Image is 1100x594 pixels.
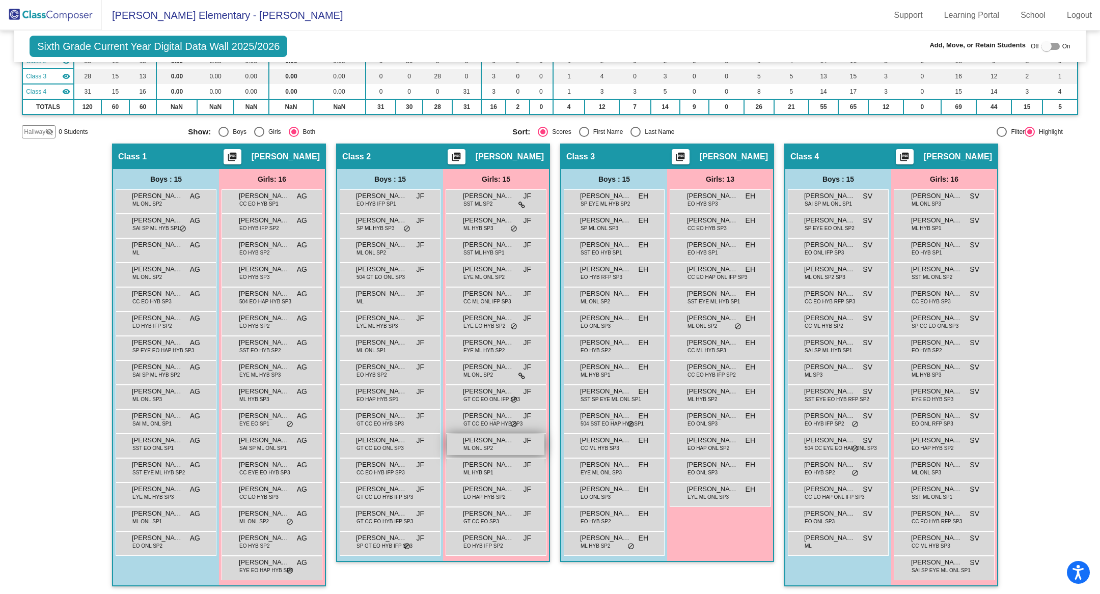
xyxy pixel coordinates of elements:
[129,69,156,84] td: 13
[313,69,366,84] td: 0.00
[976,69,1011,84] td: 12
[239,240,290,250] span: [PERSON_NAME]
[805,224,855,232] span: SP EYE EO ONL SP2
[102,7,343,23] span: [PERSON_NAME] Elementary - [PERSON_NAME]
[356,224,394,232] span: SP ML HYB SP3
[463,313,514,323] span: [PERSON_NAME]
[1012,7,1054,23] a: School
[118,152,147,162] span: Class 1
[101,99,130,115] td: 60
[774,69,809,84] td: 5
[911,313,962,323] span: [PERSON_NAME]
[912,224,942,232] span: ML HYB SP1
[190,289,200,299] span: AG
[863,215,872,226] span: SV
[506,99,530,115] td: 2
[1031,42,1039,51] span: Off
[132,337,183,348] span: [PERSON_NAME]
[804,191,855,201] span: [PERSON_NAME]
[709,84,744,99] td: 0
[463,200,492,208] span: SST ML SP2
[1011,99,1042,115] td: 15
[911,215,962,225] span: [PERSON_NAME]
[463,298,511,305] span: CC ML ONL IFP SP3
[313,84,366,99] td: 0.00
[804,240,855,250] span: [PERSON_NAME]
[548,127,571,136] div: Scores
[639,289,648,299] span: EH
[156,99,197,115] td: NaN
[132,298,172,305] span: CC EO HYB SP3
[356,289,407,299] span: [PERSON_NAME]
[667,169,773,189] div: Girls: 13
[868,69,903,84] td: 3
[680,69,709,84] td: 0
[651,69,680,84] td: 3
[26,87,46,96] span: Class 4
[463,273,505,281] span: EYE ML ONL SP2
[774,84,809,99] td: 5
[976,84,1011,99] td: 14
[239,313,290,323] span: [PERSON_NAME]
[912,249,942,257] span: EO HYB SP1
[911,240,962,250] span: [PERSON_NAME]
[269,84,313,99] td: 0.00
[252,152,320,162] span: [PERSON_NAME]
[356,313,407,323] span: [PERSON_NAME]
[523,313,531,324] span: JF
[970,215,979,226] span: SV
[59,127,88,136] span: 0 Students
[687,240,738,250] span: [PERSON_NAME]
[530,84,553,99] td: 0
[416,313,424,324] span: JF
[26,72,46,81] span: Class 3
[1011,69,1042,84] td: 2
[190,215,200,226] span: AG
[687,249,718,257] span: EO HYB SP1
[129,99,156,115] td: 60
[239,191,290,201] span: [PERSON_NAME]
[809,99,838,115] td: 55
[450,152,462,166] mat-icon: picture_as_pdf
[239,215,290,225] span: [PERSON_NAME]
[585,69,619,84] td: 4
[580,264,631,274] span: [PERSON_NAME]
[1042,69,1078,84] td: 1
[868,84,903,99] td: 3
[356,249,386,257] span: ML ONL SP2
[197,99,234,115] td: NaN
[416,240,424,250] span: JF
[970,191,979,202] span: SV
[506,69,530,84] td: 0
[190,240,200,250] span: AG
[553,99,585,115] td: 4
[239,249,269,257] span: EO HYB SP2
[639,313,648,324] span: EH
[581,322,611,330] span: EO ONL SP3
[356,200,396,208] span: EO HYB IFP SP1
[804,313,855,323] span: [PERSON_NAME]
[580,313,631,323] span: [PERSON_NAME]
[297,215,307,226] span: AG
[898,152,911,166] mat-icon: picture_as_pdf
[639,191,648,202] span: EH
[530,99,553,115] td: 0
[924,152,992,162] span: [PERSON_NAME]
[463,240,514,250] span: [PERSON_NAME]
[62,88,70,96] mat-icon: visibility
[970,240,979,250] span: SV
[113,169,219,189] div: Boys : 15
[337,169,443,189] div: Boys : 15
[585,99,619,115] td: 12
[581,273,622,281] span: EO HYB RFP SP3
[463,191,514,201] span: [PERSON_NAME]
[744,84,774,99] td: 8
[188,127,211,136] span: Show:
[269,99,313,115] td: NaN
[234,99,269,115] td: NaN
[687,322,717,330] span: ML ONL SP2
[423,69,452,84] td: 28
[342,152,371,162] span: Class 2
[226,152,238,166] mat-icon: picture_as_pdf
[463,289,514,299] span: [PERSON_NAME]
